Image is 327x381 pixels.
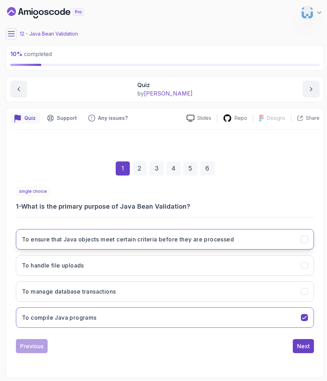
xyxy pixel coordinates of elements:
button: Next [293,339,314,353]
p: Quiz [137,81,193,89]
img: user profile image [301,6,314,19]
a: Repo [217,114,253,123]
p: Slides [197,115,211,122]
p: single choice [16,187,50,196]
p: Support [57,115,77,122]
p: Share [306,115,320,122]
div: 2 [133,161,147,176]
a: Slides [181,115,217,122]
button: quiz button [10,112,40,124]
button: Previous [16,339,48,353]
button: To ensure that Java objects meet certain criteria before they are processed [16,229,314,250]
button: previous content [10,81,27,98]
p: Any issues? [98,115,128,122]
h3: To ensure that Java objects meet certain criteria before they are processed [22,235,234,244]
button: Share [291,115,320,122]
button: next content [303,81,320,98]
div: 1 [116,161,130,176]
button: To compile Java programs [16,307,314,328]
a: Dashboard [7,7,100,18]
p: Quiz [24,115,36,122]
button: To handle file uploads [16,255,314,276]
p: Repo [235,115,247,122]
div: Next [297,342,310,350]
div: 3 [150,161,164,176]
p: 12 - Java Bean Validation [20,30,78,37]
div: 4 [166,161,181,176]
p: Designs [267,115,285,122]
button: Support button [43,112,81,124]
h3: To manage database transactions [22,287,116,296]
p: by [137,89,193,98]
h3: To handle file uploads [22,261,84,270]
button: user profile image [300,6,323,20]
h3: 1 - What is the primary purpose of Java Bean Validation? [16,202,314,211]
div: Previous [20,342,43,350]
h3: To compile Java programs [22,313,97,322]
div: 6 [200,161,214,176]
button: To manage database transactions [16,281,314,302]
span: [PERSON_NAME] [144,90,193,97]
span: completed [10,50,52,57]
span: 10 % [10,50,23,57]
div: 5 [183,161,198,176]
button: Feedback button [84,112,132,124]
